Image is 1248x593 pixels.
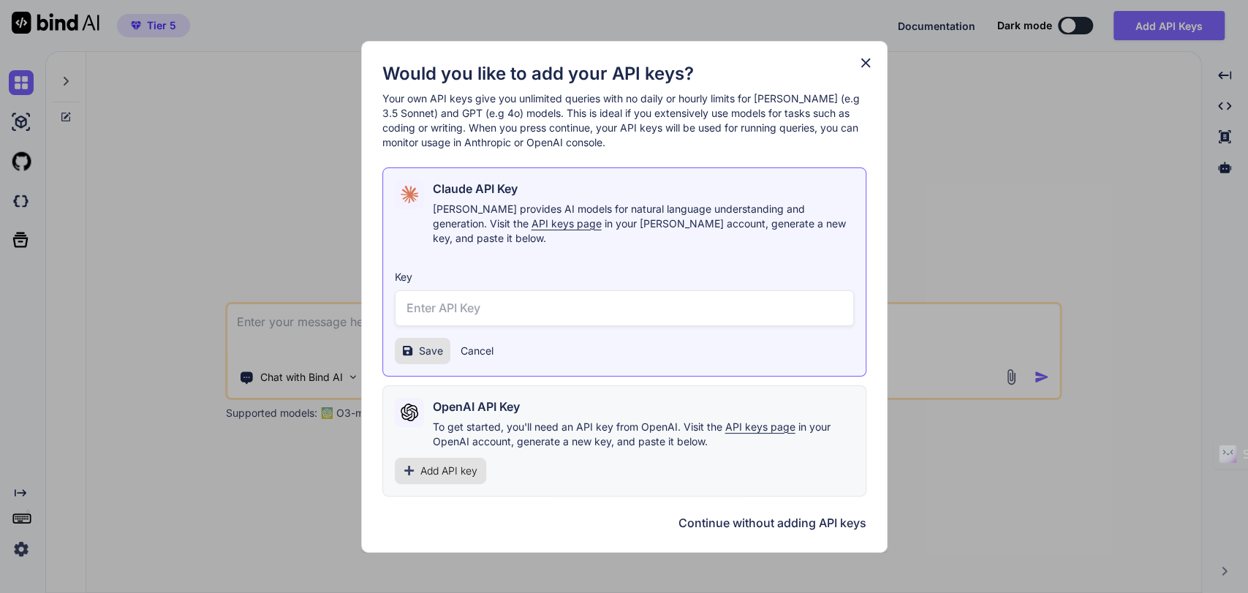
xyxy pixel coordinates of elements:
[433,180,518,197] h2: Claude API Key
[678,514,866,532] button: Continue without adding API keys
[382,91,866,150] p: Your own API keys give you unlimited queries with no daily or hourly limits for [PERSON_NAME] (e....
[433,202,854,246] p: [PERSON_NAME] provides AI models for natural language understanding and generation. Visit the in ...
[461,344,493,358] button: Cancel
[382,62,866,86] h1: Would you like to add your API keys?
[395,270,854,284] h3: Key
[419,344,443,358] span: Save
[395,338,450,364] button: Save
[725,420,795,433] span: API keys page
[433,398,520,415] h2: OpenAI API Key
[433,420,854,449] p: To get started, you'll need an API key from OpenAI. Visit the in your OpenAI account, generate a ...
[532,217,602,230] span: API keys page
[420,464,477,478] span: Add API key
[395,290,854,326] input: Enter API Key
